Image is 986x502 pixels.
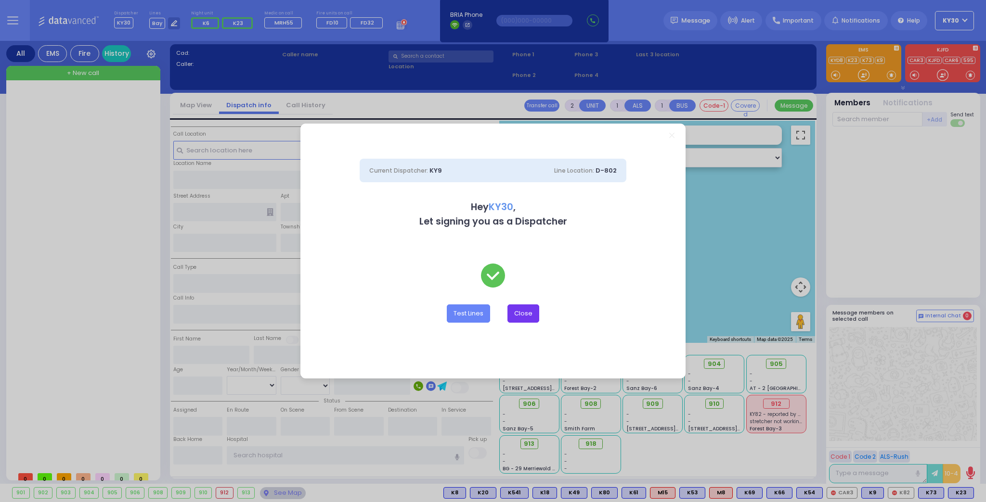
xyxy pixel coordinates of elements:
[669,133,675,138] a: Close
[596,166,617,175] span: D-802
[481,264,505,288] img: check-green.svg
[489,201,513,213] span: KY30
[471,201,516,213] b: Hey ,
[554,166,594,175] span: Line Location:
[429,166,442,175] span: KY9
[507,304,539,323] button: Close
[419,215,567,228] b: Let signing you as a Dispatcher
[369,166,428,175] span: Current Dispatcher:
[447,304,490,323] button: Test Lines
